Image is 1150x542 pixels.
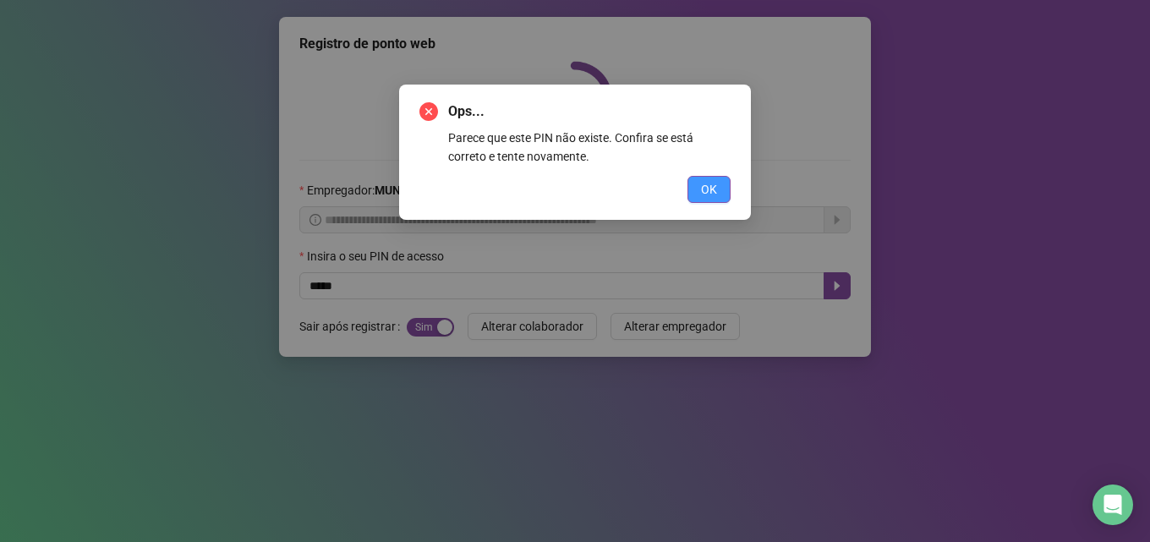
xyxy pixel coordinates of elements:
span: Ops... [448,101,731,122]
span: close-circle [419,102,438,121]
div: Open Intercom Messenger [1092,485,1133,525]
span: OK [701,180,717,199]
button: OK [687,176,731,203]
div: Parece que este PIN não existe. Confira se está correto e tente novamente. [448,129,731,166]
